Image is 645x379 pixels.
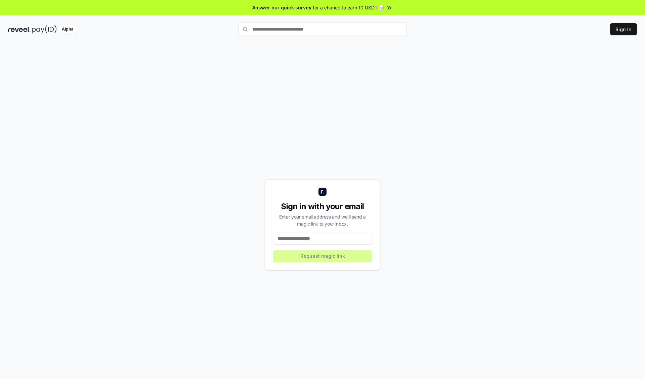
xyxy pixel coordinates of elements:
img: logo_small [318,188,327,196]
img: reveel_dark [8,25,31,34]
button: Sign In [610,23,637,35]
span: for a chance to earn 10 USDT 📝 [313,4,385,11]
div: Sign in with your email [273,201,372,212]
div: Enter your email address and we’ll send a magic link to your inbox. [273,213,372,227]
div: Alpha [58,25,77,34]
img: pay_id [32,25,57,34]
span: Answer our quick survey [252,4,311,11]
